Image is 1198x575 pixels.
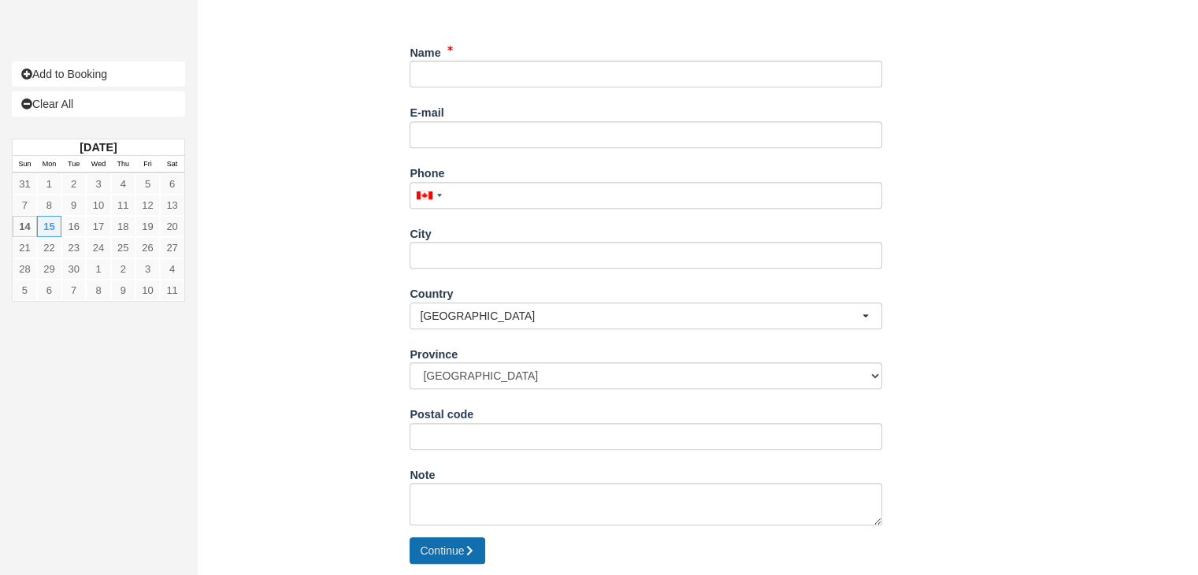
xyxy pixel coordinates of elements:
a: 18 [111,216,135,237]
strong: [DATE] [80,141,117,154]
a: 6 [160,173,184,195]
a: 1 [37,173,61,195]
th: Tue [61,156,86,173]
label: E-mail [410,99,443,121]
a: 5 [135,173,160,195]
a: 26 [135,237,160,258]
a: 15 [37,216,61,237]
a: 4 [111,173,135,195]
a: 9 [61,195,86,216]
a: 16 [61,216,86,237]
a: Add to Booking [12,61,185,87]
button: Continue [410,537,485,564]
button: [GEOGRAPHIC_DATA] [410,302,882,329]
a: 27 [160,237,184,258]
a: 8 [86,280,110,301]
a: 20 [160,216,184,237]
th: Fri [135,156,160,173]
label: Name [410,39,440,61]
a: 12 [135,195,160,216]
a: 3 [135,258,160,280]
a: 10 [135,280,160,301]
a: 5 [13,280,37,301]
th: Sun [13,156,37,173]
label: Note [410,462,435,484]
a: 19 [135,216,160,237]
a: 8 [37,195,61,216]
label: Postal code [410,401,473,423]
a: 14 [13,216,37,237]
label: City [410,221,431,243]
a: 30 [61,258,86,280]
a: 2 [111,258,135,280]
label: Phone [410,160,444,182]
th: Thu [111,156,135,173]
a: 7 [61,280,86,301]
a: 11 [111,195,135,216]
a: 9 [111,280,135,301]
a: 17 [86,216,110,237]
a: 21 [13,237,37,258]
a: 2 [61,173,86,195]
span: [GEOGRAPHIC_DATA] [420,308,862,324]
a: 6 [37,280,61,301]
div: Canada: +1 [410,183,447,208]
label: Province [410,341,458,363]
a: 29 [37,258,61,280]
a: 25 [111,237,135,258]
a: 1 [86,258,110,280]
a: Clear All [12,91,185,117]
th: Mon [37,156,61,173]
a: 10 [86,195,110,216]
th: Sat [160,156,184,173]
a: 11 [160,280,184,301]
a: 23 [61,237,86,258]
th: Wed [86,156,110,173]
label: Country [410,280,453,302]
a: 28 [13,258,37,280]
a: 13 [160,195,184,216]
a: 22 [37,237,61,258]
a: 7 [13,195,37,216]
a: 24 [86,237,110,258]
a: 3 [86,173,110,195]
a: 4 [160,258,184,280]
a: 31 [13,173,37,195]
